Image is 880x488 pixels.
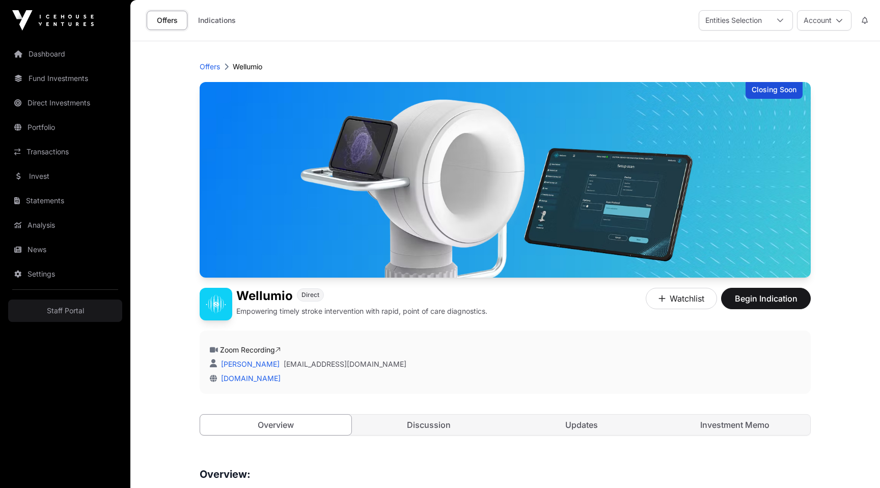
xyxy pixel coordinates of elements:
[721,298,811,308] a: Begin Indication
[8,300,122,322] a: Staff Portal
[8,43,122,65] a: Dashboard
[200,415,810,435] nav: Tabs
[147,11,187,30] a: Offers
[220,345,281,354] a: Zoom Recording
[8,141,122,163] a: Transactions
[797,10,851,31] button: Account
[191,11,242,30] a: Indications
[8,189,122,212] a: Statements
[506,415,657,435] a: Updates
[200,82,811,278] img: Wellumio
[746,82,803,99] div: Closing Soon
[8,238,122,261] a: News
[8,67,122,90] a: Fund Investments
[233,62,262,72] p: Wellumio
[8,116,122,139] a: Portfolio
[236,288,293,304] h1: Wellumio
[8,263,122,285] a: Settings
[721,288,811,309] button: Begin Indication
[829,439,880,488] iframe: Chat Widget
[236,306,487,316] p: Empowering timely stroke intervention with rapid, point of care diagnostics.
[646,288,717,309] button: Watchlist
[12,10,94,31] img: Icehouse Ventures Logo
[217,374,281,383] a: [DOMAIN_NAME]
[353,415,505,435] a: Discussion
[301,291,319,299] span: Direct
[200,466,811,482] h3: Overview:
[699,11,768,30] div: Entities Selection
[200,62,220,72] a: Offers
[8,214,122,236] a: Analysis
[200,288,232,320] img: Wellumio
[200,414,352,436] a: Overview
[8,165,122,187] a: Invest
[659,415,811,435] a: Investment Memo
[284,359,406,369] a: [EMAIL_ADDRESS][DOMAIN_NAME]
[8,92,122,114] a: Direct Investments
[219,360,280,368] a: [PERSON_NAME]
[734,292,798,305] span: Begin Indication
